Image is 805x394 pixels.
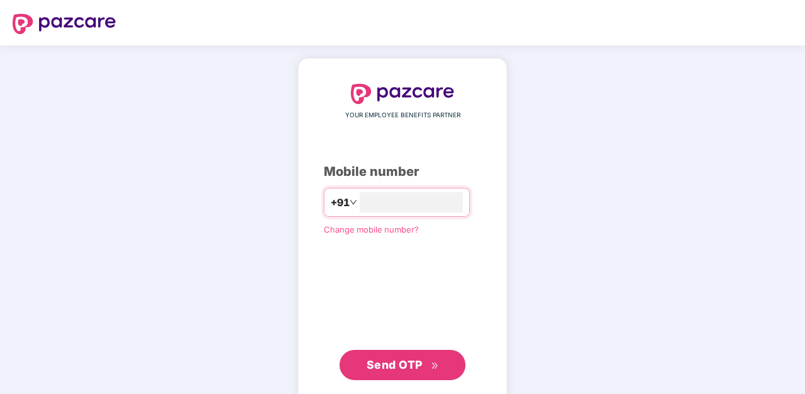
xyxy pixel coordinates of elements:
[13,14,116,34] img: logo
[340,350,465,380] button: Send OTPdouble-right
[351,84,454,104] img: logo
[324,224,419,235] a: Change mobile number?
[324,162,481,182] div: Mobile number
[331,195,350,211] span: +91
[345,110,460,120] span: YOUR EMPLOYEE BENEFITS PARTNER
[367,358,423,371] span: Send OTP
[431,362,439,370] span: double-right
[350,199,357,206] span: down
